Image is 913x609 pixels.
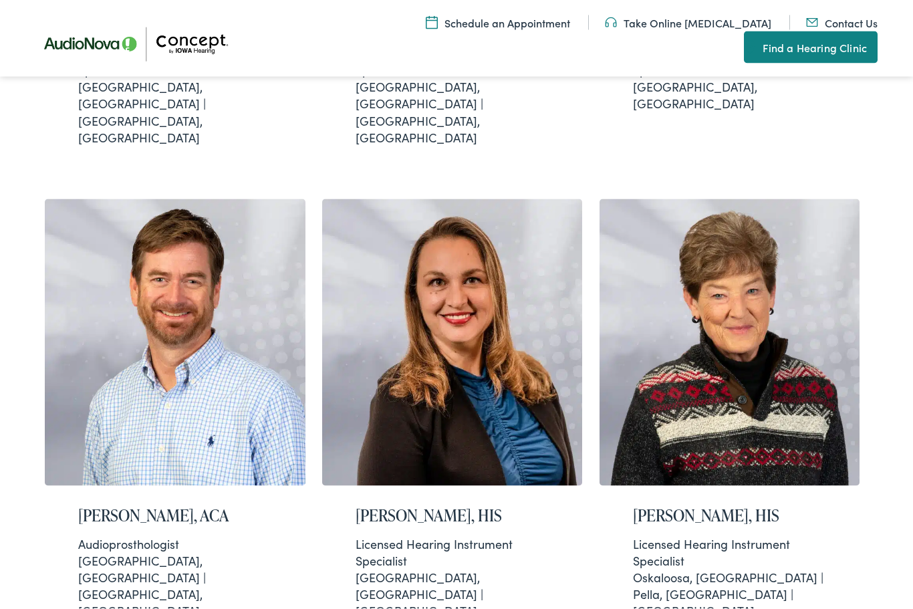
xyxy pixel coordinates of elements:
a: Take Online [MEDICAL_DATA] [605,15,771,30]
div: [GEOGRAPHIC_DATA], [GEOGRAPHIC_DATA] [633,45,827,112]
img: A calendar icon to schedule an appointment at Concept by Iowa Hearing. [426,15,438,30]
a: Contact Us [806,15,878,30]
div: Audioprosthologist [78,535,272,552]
a: Find a Hearing Clinic [744,31,878,64]
div: [GEOGRAPHIC_DATA], [GEOGRAPHIC_DATA] | [GEOGRAPHIC_DATA], [GEOGRAPHIC_DATA] [356,45,549,146]
img: Josh Vinquist is a hearing instrument specialist at Concept by Iowa Hearing in Cedar Rapids. [45,199,305,486]
img: utility icon [605,15,617,30]
h2: [PERSON_NAME], HIS [633,506,827,525]
h2: [PERSON_NAME], HIS [356,506,549,525]
div: [GEOGRAPHIC_DATA], [GEOGRAPHIC_DATA] | [GEOGRAPHIC_DATA], [GEOGRAPHIC_DATA] [78,45,272,146]
div: Licensed Hearing Instrument Specialist [633,535,827,569]
img: Kathy Shaw is a hearing instrument specialist at Concept by Iowa Hearing in Grinnell. [600,199,860,486]
img: utility icon [744,39,756,55]
img: utility icon [806,15,818,30]
div: Licensed Hearing Instrument Specialist [356,535,549,569]
a: Schedule an Appointment [426,15,570,30]
h2: [PERSON_NAME], ACA [78,506,272,525]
